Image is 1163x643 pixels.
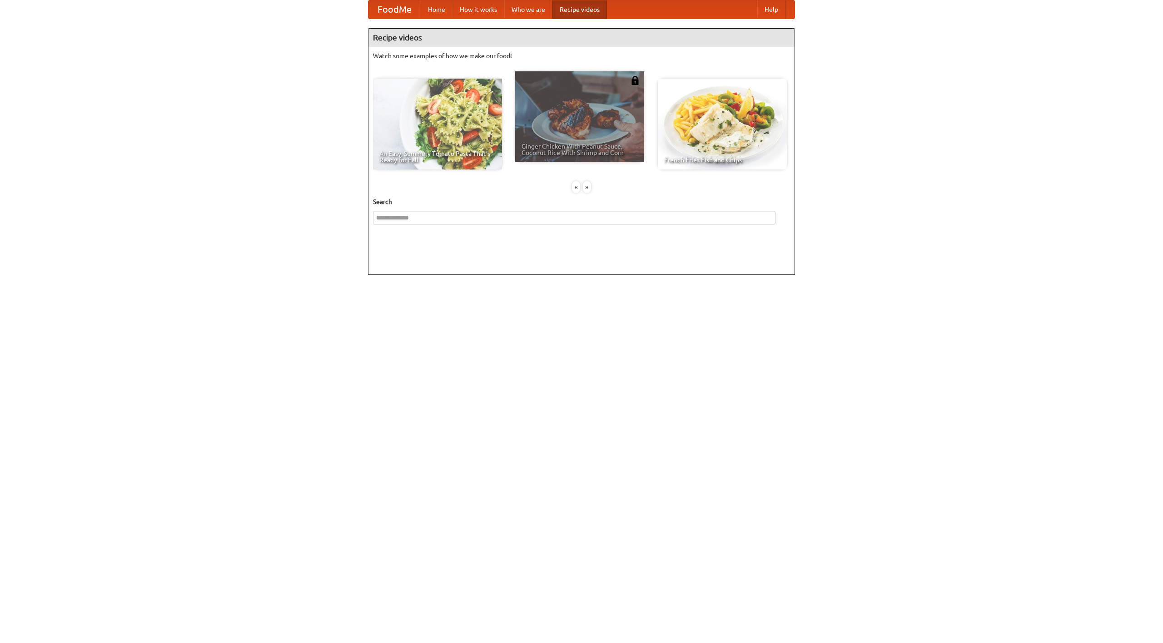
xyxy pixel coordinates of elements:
[552,0,607,19] a: Recipe videos
[452,0,504,19] a: How it works
[368,0,421,19] a: FoodMe
[373,197,790,206] h5: Search
[368,29,795,47] h4: Recipe videos
[757,0,785,19] a: Help
[664,157,780,163] span: French Fries Fish and Chips
[421,0,452,19] a: Home
[658,79,787,169] a: French Fries Fish and Chips
[572,181,580,193] div: «
[504,0,552,19] a: Who we are
[373,51,790,60] p: Watch some examples of how we make our food!
[373,79,502,169] a: An Easy, Summery Tomato Pasta That's Ready for Fall
[583,181,591,193] div: »
[379,150,496,163] span: An Easy, Summery Tomato Pasta That's Ready for Fall
[631,76,640,85] img: 483408.png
